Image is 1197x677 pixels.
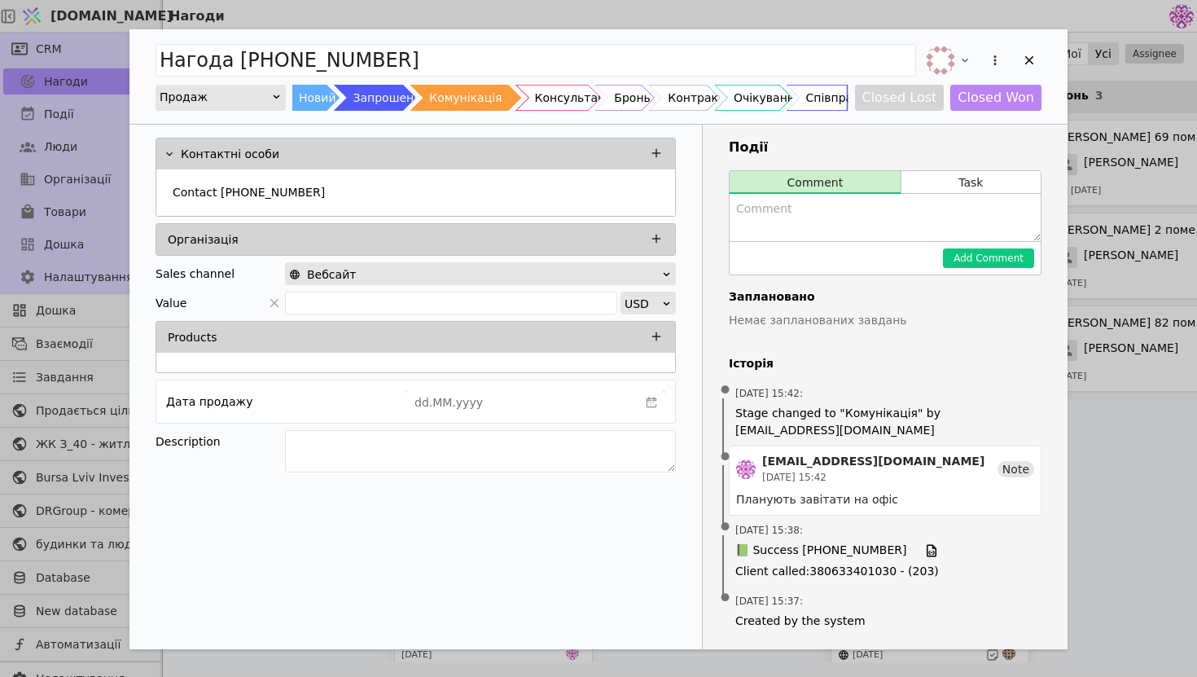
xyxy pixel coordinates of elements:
[168,329,217,346] p: Products
[646,397,657,408] svg: calender simple
[943,248,1034,268] button: Add Comment
[156,430,285,453] div: Description
[729,288,1041,306] h4: Заплановано
[735,613,1035,630] span: Created by the system
[805,85,867,111] div: Співпраця
[166,390,252,413] div: Дата продажу
[762,470,984,485] div: [DATE] 15:42
[734,85,801,111] div: Очікування
[717,578,734,619] span: •
[160,86,271,108] div: Продаж
[406,391,638,414] input: dd.MM.yyyy
[901,171,1041,194] button: Task
[735,594,803,609] span: [DATE] 15:37 :
[289,269,300,280] img: online-store.svg
[668,85,725,111] div: Контракт
[614,85,650,111] div: Бронь
[717,437,734,478] span: •
[129,29,1068,649] div: Add Opportunity
[997,461,1034,477] div: Note
[156,262,235,285] div: Sales channel
[535,85,616,111] div: Консультація
[736,491,1034,508] div: Планують завітати на офіс
[855,85,945,111] button: Closed Lost
[181,146,279,163] p: Контактні особи
[950,85,1041,111] button: Closed Won
[735,542,906,560] span: 📗 Success [PHONE_NUMBER]
[735,405,1035,439] span: Stage changed to "Комунікація" by [EMAIL_ADDRESS][DOMAIN_NAME]
[729,355,1041,372] h4: Історія
[717,370,734,411] span: •
[717,507,734,548] span: •
[729,138,1041,157] h3: Події
[173,184,325,201] p: Contact [PHONE_NUMBER]
[926,46,955,75] img: vi
[156,292,186,314] span: Value
[762,453,984,470] div: [EMAIL_ADDRESS][DOMAIN_NAME]
[168,231,239,248] p: Організація
[429,85,502,111] div: Комунікація
[735,523,803,538] span: [DATE] 15:38 :
[625,292,661,315] div: USD
[730,171,901,194] button: Comment
[353,85,428,111] div: Запрошення
[735,563,1035,580] span: Client called : 380633401030 - (203)
[736,459,756,479] img: de
[735,386,803,401] span: [DATE] 15:42 :
[299,85,336,111] div: Новий
[729,312,1041,329] p: Немає запланованих завдань
[307,263,356,286] span: Вебсайт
